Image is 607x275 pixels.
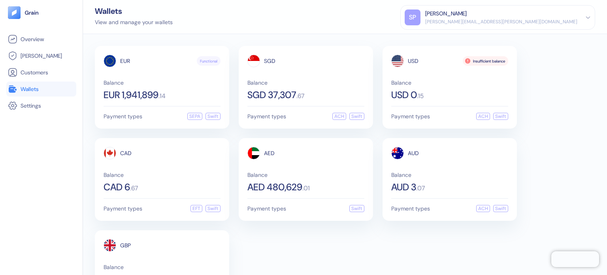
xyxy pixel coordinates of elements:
[104,114,142,119] span: Payment types
[95,18,173,27] div: View and manage your wallets
[391,80,508,85] span: Balance
[120,150,132,156] span: CAD
[8,84,75,94] a: Wallets
[104,264,221,270] span: Balance
[391,90,417,100] span: USD 0
[130,185,138,192] span: . 67
[425,18,577,25] div: [PERSON_NAME][EMAIL_ADDRESS][PERSON_NAME][DOMAIN_NAME]
[104,90,158,100] span: EUR 1,941,899
[408,58,418,64] span: USD
[120,58,130,64] span: EUR
[391,172,508,178] span: Balance
[200,58,217,64] span: Functional
[416,185,425,192] span: . 07
[104,206,142,211] span: Payment types
[476,205,490,212] div: ACH
[187,113,202,120] div: SEPA
[158,93,166,99] span: . 14
[264,150,275,156] span: AED
[463,56,508,66] div: Insufficient balance
[264,58,275,64] span: SGD
[8,51,75,61] a: [PERSON_NAME]
[247,182,302,192] span: AED 480,629
[349,205,364,212] div: Swift
[391,206,430,211] span: Payment types
[21,52,62,60] span: [PERSON_NAME]
[8,101,75,110] a: Settings
[21,102,41,110] span: Settings
[551,251,599,267] iframe: Chatra live chat
[332,113,346,120] div: ACH
[417,93,424,99] span: . 15
[391,182,416,192] span: AUD 3
[25,10,39,15] img: logo
[205,113,221,120] div: Swift
[21,85,39,93] span: Wallets
[349,113,364,120] div: Swift
[120,243,131,248] span: GBP
[493,113,508,120] div: Swift
[247,80,364,85] span: Balance
[476,113,490,120] div: ACH
[104,172,221,178] span: Balance
[408,150,419,156] span: AUD
[247,114,286,119] span: Payment types
[247,90,296,100] span: SGD 37,307
[104,182,130,192] span: CAD 6
[8,68,75,77] a: Customers
[104,80,221,85] span: Balance
[302,185,310,192] span: . 01
[21,68,48,76] span: Customers
[391,114,430,119] span: Payment types
[8,6,21,19] img: logo-tablet-V2.svg
[247,206,286,211] span: Payment types
[405,9,420,25] div: SP
[21,35,44,43] span: Overview
[493,205,508,212] div: Swift
[425,9,467,18] div: [PERSON_NAME]
[247,172,364,178] span: Balance
[205,205,221,212] div: Swift
[95,7,173,15] div: Wallets
[190,205,202,212] div: EFT
[296,93,304,99] span: . 67
[8,34,75,44] a: Overview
